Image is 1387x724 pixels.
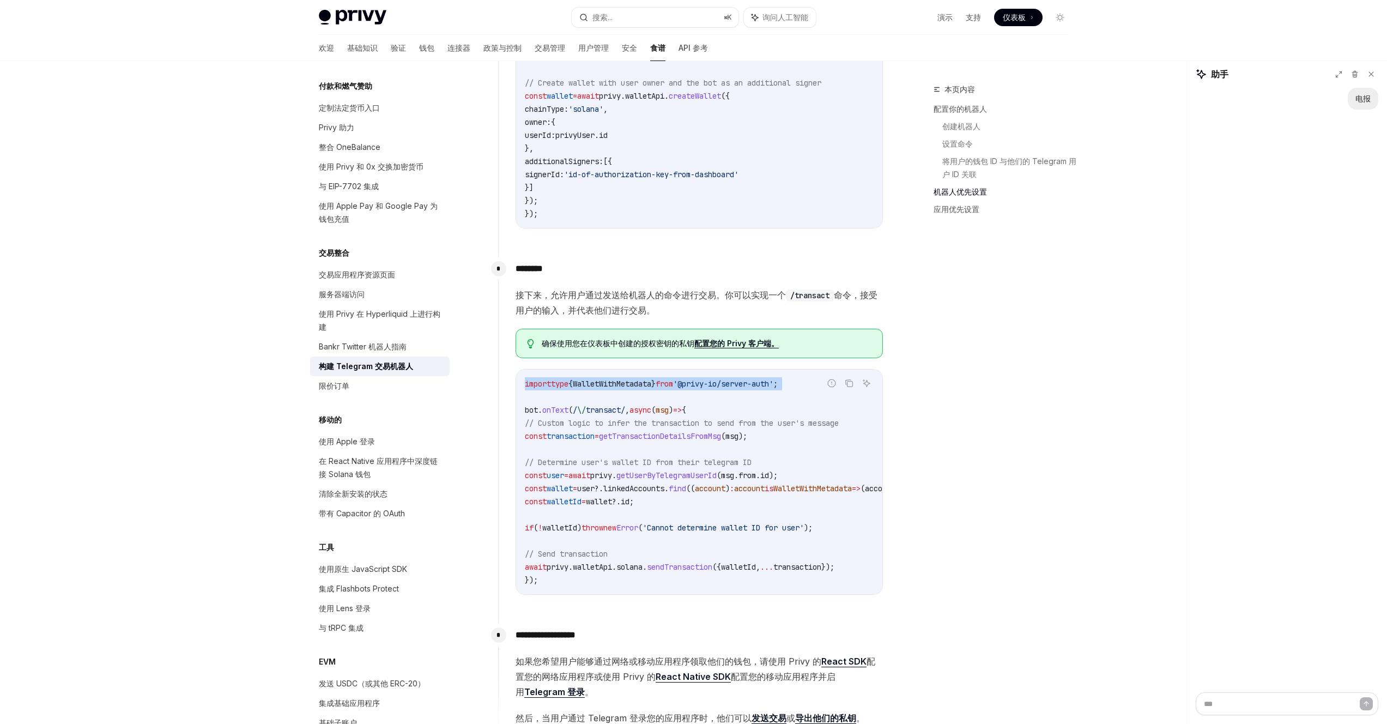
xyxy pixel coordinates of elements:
[765,484,773,493] span: is
[577,405,586,415] span: \/
[647,562,712,572] span: sendTransaction
[773,484,852,493] span: WalletWithMetadata
[852,484,861,493] span: =>
[564,470,568,480] span: =
[310,137,450,157] a: 整合 OneBalance
[483,43,522,52] font: 政策与控制
[319,604,371,613] font: 使用 Lens 登录
[769,470,778,480] span: );
[319,10,386,25] img: 灯光标志
[447,35,470,61] a: 连接器
[547,470,564,480] span: user
[625,91,664,101] span: walletApi
[752,713,786,723] font: 发送交易
[937,12,953,23] a: 演示
[721,91,730,101] span: ({
[319,123,354,132] font: Privy 助力
[572,339,694,348] font: 您在仪表板中创建的授权密钥的私钥
[310,484,450,504] a: 清除全新安装的状态
[669,484,686,493] span: find
[944,85,975,94] font: 本页内容
[573,91,577,101] span: =
[310,376,450,396] a: 限价订单
[319,103,380,112] font: 定制法定货币入口
[592,13,613,22] font: 搜索...
[419,35,434,61] a: 钱包
[734,470,738,480] span: .
[568,470,590,480] span: await
[310,118,450,137] a: Privy 助力
[525,117,551,127] span: owner:
[525,379,551,389] span: import
[734,484,765,493] span: account
[573,405,577,415] span: /
[542,523,577,533] span: walletId
[590,470,612,480] span: privy
[752,713,786,724] a: 发送交易
[319,309,440,331] font: 使用 Privy 在 Hyperliquid 上进行构建
[542,405,568,415] span: onText
[586,497,612,506] span: wallet
[585,686,593,697] font: 。
[595,484,603,493] span: ?.
[319,289,365,299] font: 服务器端访问
[821,656,867,667] a: React SDK
[582,523,603,533] span: throw
[310,451,450,484] a: 在 React Native 应用程序中深度链接 Solana 钱包
[525,497,547,506] span: const
[725,484,730,493] span: )
[821,562,834,572] span: });
[586,405,625,415] span: transact/
[525,78,821,88] span: // Create wallet with user owner and the bot as an additional signer
[547,91,573,101] span: wallet
[1051,9,1069,26] button: 切换暗模式
[629,497,634,506] span: ;
[577,484,595,493] span: user
[865,484,895,493] span: account
[525,130,555,140] span: userId:
[744,8,816,27] button: 询问人工智能
[577,523,582,533] span: )
[516,656,875,682] font: 配置您的网络应用程序或使用 Privy 的
[682,405,686,415] span: {
[319,342,407,351] font: Bankr Twitter 机器人指南
[319,623,364,632] font: 与 tRPC 集成
[942,118,1077,135] a: 创建机器人
[319,509,405,518] font: 带有 Capacitor 的 OAuth
[934,187,987,196] font: 机器人优先设置
[650,43,665,52] font: 食谱
[319,657,336,666] font: EVM
[525,549,608,559] span: // Send transaction
[595,431,599,441] span: =
[942,139,973,148] font: 设置命令
[525,431,547,441] span: const
[625,405,629,415] span: ,
[319,381,349,390] font: 限价订单
[447,43,470,52] font: 连接器
[825,376,839,390] button: 报告错误代码
[319,564,407,574] font: 使用原生 JavaScript SDK
[612,470,616,480] span: .
[310,599,450,618] a: 使用 Lens 登录
[934,183,1077,201] a: 机器人优先设置
[516,713,752,723] font: 然后，当用户通过 Telegram 登录您的应用程序时，他们可以
[310,504,450,523] a: 带有 Capacitor 的 OAuth
[679,35,708,61] a: API 参考
[525,470,547,480] span: const
[538,405,542,415] span: .
[664,91,669,101] span: .
[859,376,874,390] button: 询问人工智能
[310,157,450,177] a: 使用 Privy 和 0x 交换加密货币
[516,289,786,300] font: 接下来，允许用户通过发送给机器人的命令进行交易。你可以实现一个
[760,470,769,480] span: id
[319,182,379,191] font: 与 EIP-7702 集成
[310,579,450,599] a: 集成 Flashbots Protect
[821,656,867,667] font: React SDK
[525,523,534,533] span: if
[1360,697,1373,710] button: 发送消息
[525,52,538,62] span: });
[319,698,380,708] font: 集成基础应用程序
[727,13,732,21] font: K
[603,523,616,533] span: new
[347,43,378,52] font: 基础知识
